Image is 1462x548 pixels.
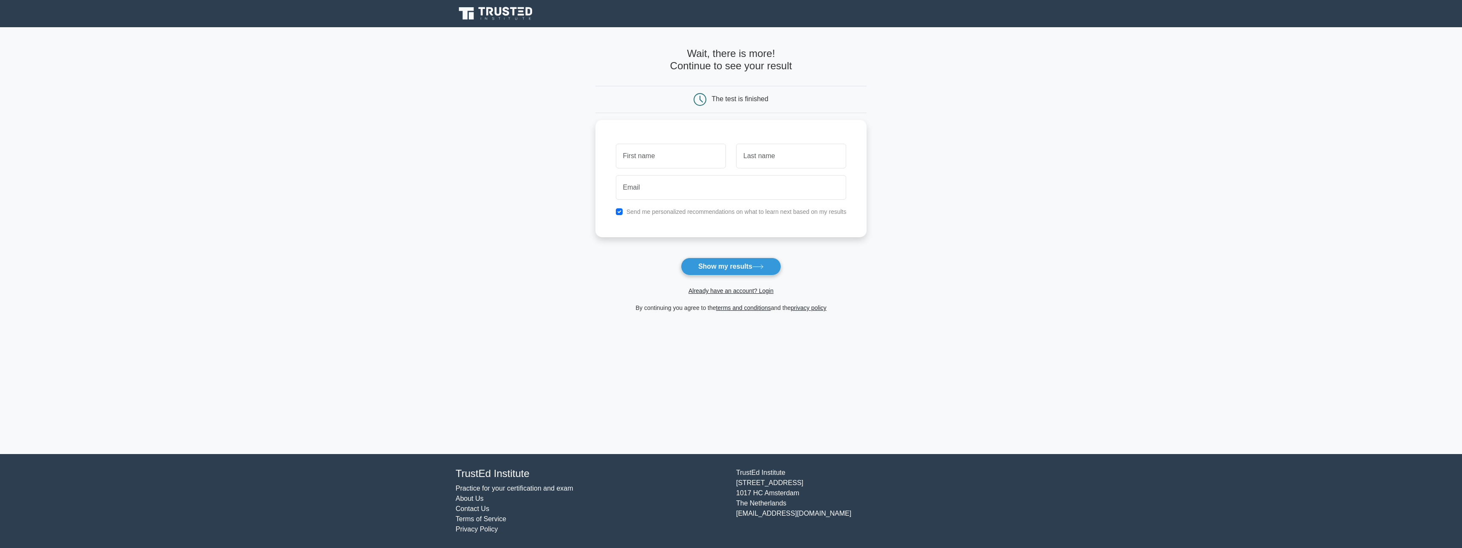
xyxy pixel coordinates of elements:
[731,468,1011,534] div: TrustEd Institute [STREET_ADDRESS] 1017 HC Amsterdam The Netherlands [EMAIL_ADDRESS][DOMAIN_NAME]
[616,144,726,168] input: First name
[688,287,773,294] a: Already have an account? Login
[456,525,498,533] a: Privacy Policy
[791,304,827,311] a: privacy policy
[616,175,847,200] input: Email
[716,304,771,311] a: terms and conditions
[456,515,506,522] a: Terms of Service
[456,505,489,512] a: Contact Us
[456,468,726,480] h4: TrustEd Institute
[681,258,781,275] button: Show my results
[626,208,847,215] label: Send me personalized recommendations on what to learn next based on my results
[712,95,768,102] div: The test is finished
[590,303,872,313] div: By continuing you agree to the and the
[736,144,846,168] input: Last name
[456,485,573,492] a: Practice for your certification and exam
[456,495,484,502] a: About Us
[595,48,867,72] h4: Wait, there is more! Continue to see your result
